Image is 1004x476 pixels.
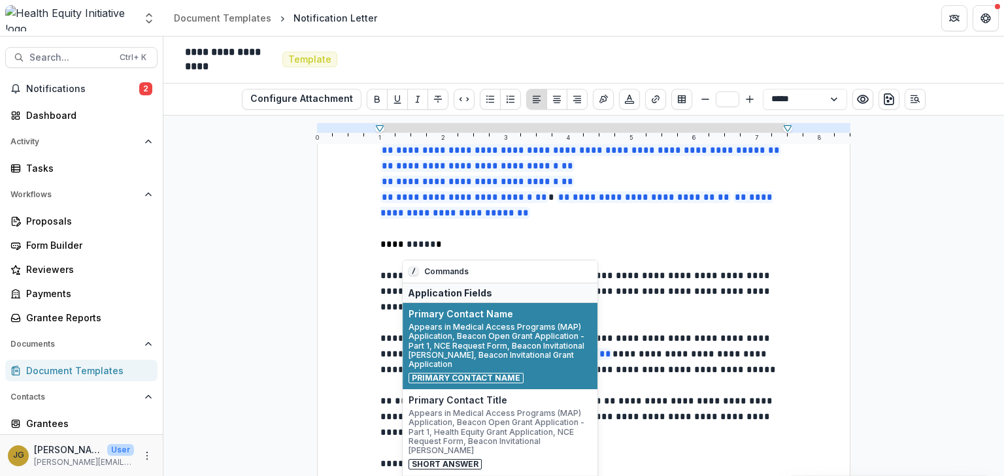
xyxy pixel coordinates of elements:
[139,448,155,464] button: More
[5,360,158,381] a: Document Templates
[5,104,158,126] a: Dashboard
[593,89,614,110] button: Insert Signature
[5,283,158,304] a: Payments
[480,89,501,110] button: Bullet List
[671,89,692,110] button: Insert Table
[905,89,926,110] button: Open Editor Sidebar
[26,214,147,228] div: Proposals
[424,266,469,278] p: Commands
[5,78,158,99] button: Notifications2
[408,266,419,277] kbd: /
[454,89,475,110] button: Code
[409,309,592,320] span: Primary Contact Name
[5,387,158,407] button: Open Contacts
[26,108,147,122] div: Dashboard
[293,11,377,25] div: Notification Letter
[427,89,448,110] button: Strike
[526,89,547,110] button: Align Left
[973,5,999,31] button: Get Help
[26,311,147,325] div: Grantee Reports
[169,8,382,27] nav: breadcrumb
[407,89,428,110] button: Italicize
[5,259,158,280] a: Reviewers
[619,89,640,110] button: Choose font color
[5,157,158,179] a: Tasks
[409,395,592,406] span: Primary Contact Title
[367,89,388,110] button: Bold
[409,409,592,456] span: Appears in Medical Access Programs (MAP) Application, Beacon Open Grant Application - Part 1, Hea...
[26,287,147,300] div: Payments
[26,417,147,430] div: Grantees
[403,303,597,389] button: Primary Contact NameAppears in Medical Access Programs (MAP) Application, Beacon Open Grant Appli...
[5,131,158,152] button: Open Activity
[403,283,597,303] div: Application Fields
[387,89,408,110] button: Underline
[5,307,158,328] a: Grantee Reports
[107,444,134,456] p: User
[878,89,899,110] button: download-word
[5,47,158,68] button: Search...
[26,84,139,95] span: Notifications
[403,389,597,475] button: Primary Contact TitleAppears in Medical Access Programs (MAP) Application, Beacon Open Grant Appl...
[697,91,713,107] button: Smaller
[5,413,158,434] a: Grantees
[34,456,134,468] p: [PERSON_NAME][EMAIL_ADDRESS][PERSON_NAME][DATE][DOMAIN_NAME]
[409,372,524,383] span: Primary Contact Name
[169,8,276,27] a: Document Templates
[10,190,139,199] span: Workflows
[645,89,666,110] button: Create link
[5,184,158,205] button: Open Workflows
[26,262,147,276] div: Reviewers
[5,210,158,232] a: Proposals
[139,82,152,95] span: 2
[409,322,592,369] span: Appears in Medical Access Programs (MAP) Application, Beacon Open Grant Application - Part 1, NCE...
[742,91,758,107] button: Bigger
[500,89,521,110] button: Ordered List
[852,89,873,110] button: Preview preview-doc.pdf
[13,451,24,460] div: Jenna Grant
[941,5,967,31] button: Partners
[5,334,158,355] button: Open Documents
[288,54,331,65] span: Template
[5,5,135,31] img: Health Equity Initiative logo
[546,89,567,110] button: Align Center
[10,137,139,146] span: Activity
[409,458,482,469] span: Short Answer
[26,238,147,252] div: Form Builder
[567,89,588,110] button: Align Right
[10,392,139,402] span: Contacts
[10,340,139,349] span: Documents
[26,364,147,377] div: Document Templates
[34,443,102,456] p: [PERSON_NAME]
[117,50,149,65] div: Ctrl + K
[242,89,361,110] button: Configure Attachment
[26,161,147,175] div: Tasks
[29,52,112,63] span: Search...
[5,234,158,256] a: Form Builder
[140,5,158,31] button: Open entity switcher
[174,11,271,25] div: Document Templates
